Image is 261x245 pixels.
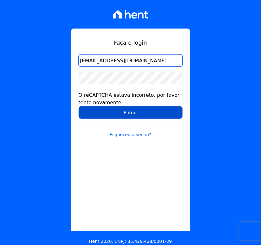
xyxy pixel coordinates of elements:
[79,38,183,47] h1: Faça o login
[79,124,183,138] a: Esqueceu a senha?
[79,106,183,119] input: Entrar
[79,91,183,106] div: O reCAPTCHA estava incorreto, por favor tente novamente.
[79,54,183,67] input: Email
[89,238,172,245] p: Hent 2020. CNPJ: 35.429.428/0001-39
